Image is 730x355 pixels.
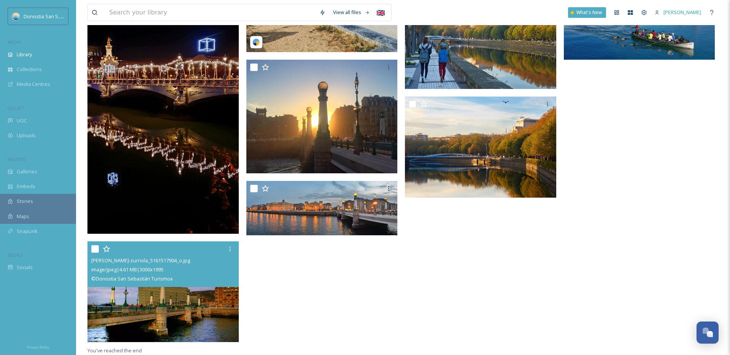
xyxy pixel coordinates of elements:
[17,228,38,235] span: SnapLink
[17,51,32,58] span: Library
[105,4,316,21] input: Search your library
[27,342,49,351] a: Privacy Policy
[91,266,163,273] span: image/jpeg | 4.61 MB | 3000 x 1995
[697,322,719,344] button: Open Chat
[91,257,190,264] span: [PERSON_NAME]-zurriola_5161517904_o.jpg
[17,66,42,73] span: Collections
[246,60,398,173] img: atardecer---puente-de-zurriola_31868793033_o.jpg
[405,97,556,198] img: Amara ibaia udazkena
[329,5,374,20] a: View all files
[17,183,35,190] span: Embeds
[24,13,100,20] span: Donostia San Sebastián Turismoa
[27,345,49,350] span: Privacy Policy
[8,252,23,258] span: SOCIALS
[91,275,173,282] span: © Donostia San Sebastián Turismoa
[8,39,21,45] span: MEDIA
[17,213,29,220] span: Maps
[17,81,50,88] span: Media Centres
[17,117,27,124] span: UGC
[17,132,36,139] span: Uploads
[651,5,705,20] a: [PERSON_NAME]
[246,181,398,235] img: puente-zurriola---rio-urumea_49524407053_o.jpg
[17,264,33,271] span: Socials
[17,198,33,205] span: Stories
[568,7,606,18] a: What's New
[8,105,24,111] span: COLLECT
[374,6,387,19] div: 🇬🇧
[663,9,701,16] span: [PERSON_NAME]
[12,13,20,20] img: images.jpeg
[8,156,25,162] span: WIDGETS
[87,347,142,354] span: You've reached the end
[87,241,239,342] img: puente-zurriola_5161517904_o.jpg
[17,168,37,175] span: Galleries
[252,38,260,46] img: snapsea-logo.png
